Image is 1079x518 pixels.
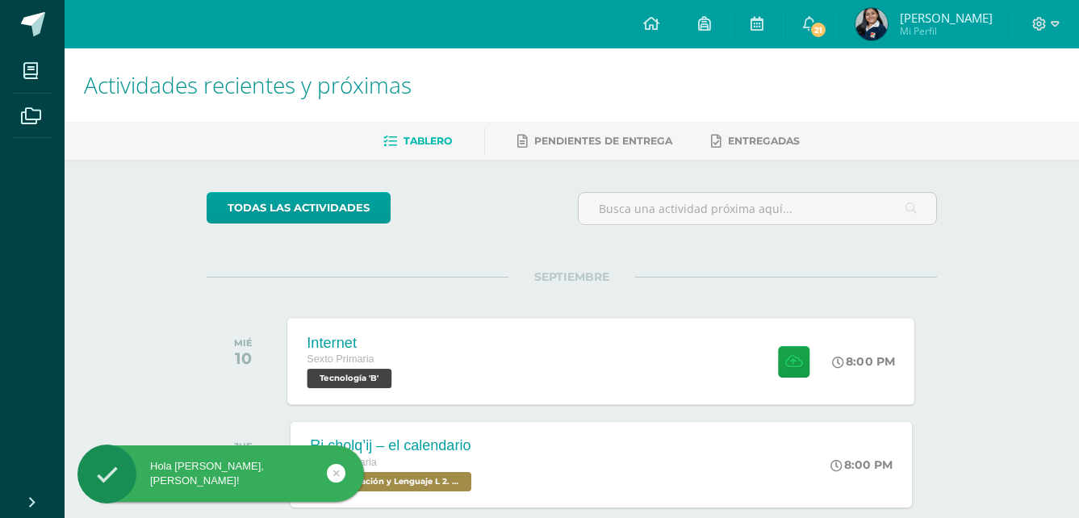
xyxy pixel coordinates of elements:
span: Tablero [404,135,452,147]
input: Busca una actividad próxima aquí... [579,193,936,224]
a: Pendientes de entrega [517,128,672,154]
div: Hola [PERSON_NAME], [PERSON_NAME]! [77,459,364,488]
div: 8:00 PM [833,354,896,369]
div: 8:00 PM [830,457,893,472]
a: todas las Actividades [207,192,391,223]
span: Entregadas [728,135,800,147]
span: Pendientes de entrega [534,135,672,147]
div: 10 [234,349,253,368]
div: Ri cholq’ij – el calendario [310,437,475,454]
a: Entregadas [711,128,800,154]
a: Tablero [383,128,452,154]
span: Actividades recientes y próximas [84,69,412,100]
span: Sexto Primaria [307,353,374,365]
span: Mi Perfil [900,24,993,38]
span: SEPTIEMBRE [508,269,635,284]
img: 6f0ca0f053f353273bba3c5c7de9fae2.png [855,8,888,40]
div: MIÉ [234,337,253,349]
div: Internet [307,334,396,351]
span: Tecnología 'B' [307,369,392,388]
span: 21 [809,21,827,39]
div: JUE [234,441,253,452]
span: [PERSON_NAME] [900,10,993,26]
